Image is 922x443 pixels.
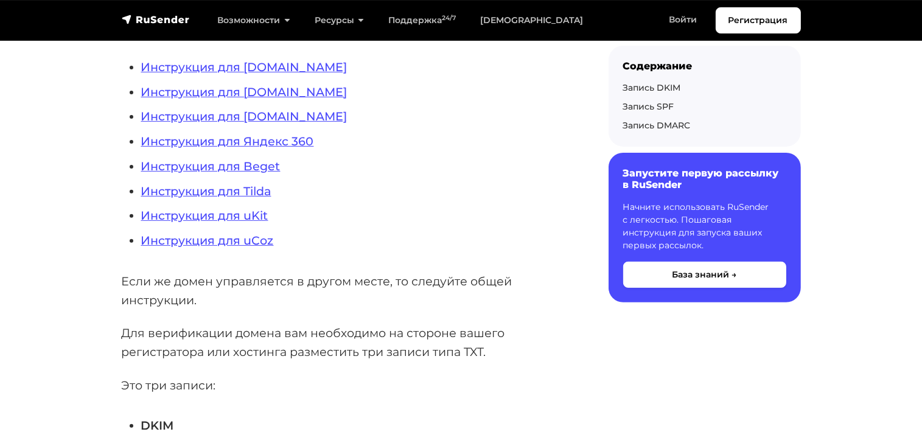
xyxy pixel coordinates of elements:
[302,8,376,33] a: Ресурсы
[623,60,786,72] div: Содержание
[141,134,314,148] a: Инструкция для Яндекс 360
[623,82,681,93] a: Запись DKIM
[623,201,786,252] p: Начните использовать RuSender с легкостью. Пошаговая инструкция для запуска ваших первых рассылок.
[716,7,801,33] a: Регистрация
[122,376,570,395] p: Это три записи:
[122,324,570,361] p: Для верификации домена вам необходимо на стороне вашего регистратора или хостинга разместить три ...
[623,101,674,112] a: Запись SPF
[141,208,268,223] a: Инструкция для uKit
[609,153,801,302] a: Запустите первую рассылку в RuSender Начните использовать RuSender с легкостью. Пошаговая инструк...
[122,13,190,26] img: RuSender
[141,60,347,74] a: Инструкция для [DOMAIN_NAME]
[468,8,595,33] a: [DEMOGRAPHIC_DATA]
[141,418,174,433] strong: DKIM
[442,14,456,22] sup: 24/7
[141,184,271,198] a: Инструкция для Tilda
[141,233,274,248] a: Инструкция для uCoz
[623,167,786,190] h6: Запустите первую рассылку в RuSender
[141,85,347,99] a: Инструкция для [DOMAIN_NAME]
[122,272,570,309] p: Если же домен управляется в другом месте, то следуйте общей инструкции.
[141,109,347,124] a: Инструкция для [DOMAIN_NAME]
[141,159,281,173] a: Инструкция для Beget
[623,262,786,288] button: База знаний →
[623,120,691,131] a: Запись DMARC
[206,8,302,33] a: Возможности
[376,8,468,33] a: Поддержка24/7
[657,7,710,32] a: Войти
